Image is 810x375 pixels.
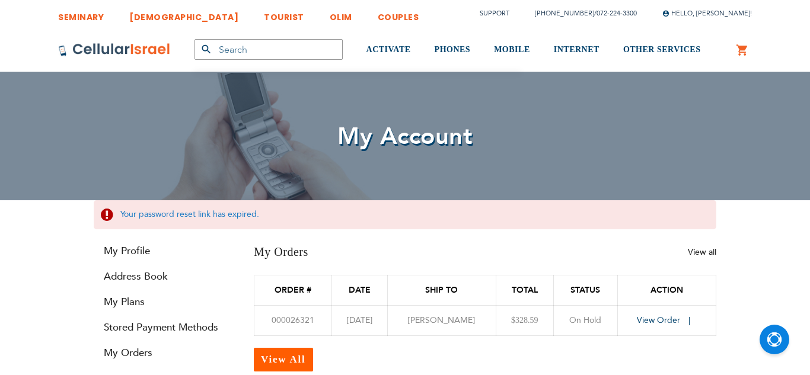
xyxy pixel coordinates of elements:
span: INTERNET [554,45,599,54]
th: Status [553,275,617,305]
a: OTHER SERVICES [623,28,701,72]
a: Stored Payment Methods [94,320,236,334]
input: Search [194,39,343,60]
td: [DATE] [331,305,387,335]
a: My Plans [94,295,236,309]
a: TOURIST [264,3,304,25]
td: [PERSON_NAME] [387,305,496,335]
a: View All [254,348,313,371]
a: Support [480,9,509,18]
td: On Hold [553,305,617,335]
span: MOBILE [494,45,530,54]
th: Ship To [387,275,496,305]
a: ACTIVATE [366,28,411,72]
a: OLIM [330,3,352,25]
a: [DEMOGRAPHIC_DATA] [129,3,238,25]
img: Cellular Israel Logo [58,43,171,57]
a: View Order [637,315,696,326]
span: $328.59 [511,316,538,325]
span: View Order [637,315,680,326]
h3: My Orders [254,244,308,260]
span: OTHER SERVICES [623,45,701,54]
a: SEMINARY [58,3,104,25]
span: My Account [337,120,473,153]
a: PHONES [435,28,471,72]
td: 000026321 [254,305,332,335]
div: Your password reset link has expired. [94,200,716,229]
th: Date [331,275,387,305]
span: Hello, [PERSON_NAME]! [662,9,752,18]
a: COUPLES [378,3,419,25]
a: My Profile [94,244,236,258]
span: View All [261,354,306,365]
a: My Orders [94,346,236,360]
a: MOBILE [494,28,530,72]
a: 072-224-3300 [597,9,637,18]
li: / [523,5,637,22]
th: Total [496,275,553,305]
th: Order # [254,275,332,305]
span: ACTIVATE [366,45,411,54]
a: View all [688,246,716,258]
span: PHONES [435,45,471,54]
a: Address Book [94,270,236,283]
a: [PHONE_NUMBER] [535,9,594,18]
a: INTERNET [554,28,599,72]
th: Action [617,275,716,305]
